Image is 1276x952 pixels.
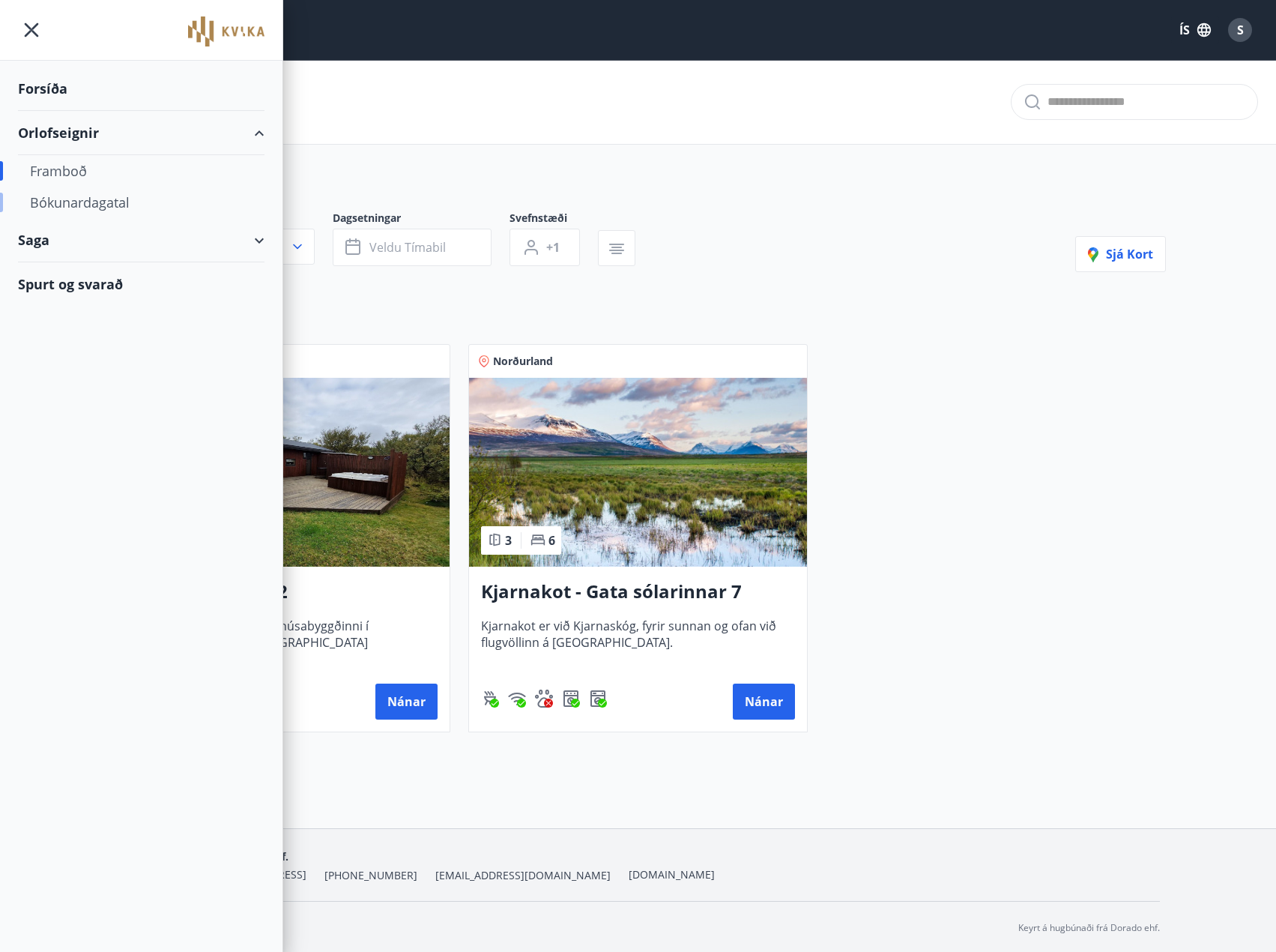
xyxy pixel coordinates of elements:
[18,218,264,262] div: Saga
[18,67,264,111] div: Forsíða
[188,16,264,46] img: union_logo
[1088,246,1153,262] span: Sjá kort
[1018,921,1160,935] p: Keyrt á hugbúnaði frá Dorado ehf.
[629,867,715,882] a: [DOMAIN_NAME]
[1171,16,1219,43] button: ÍS
[1237,22,1244,38] span: S
[733,684,795,720] button: Nánar
[508,690,526,708] div: Þráðlaust net
[1222,12,1258,48] button: S
[510,211,598,229] span: Svefnstæði
[469,378,807,567] img: Paella dish
[508,690,526,708] img: HJRyFFsYp6qjeUYhR4dAD8CaCEsnIFYZ05miwXoh.svg
[1075,236,1166,272] button: Sjá kort
[18,262,264,306] div: Spurt og svarað
[548,532,555,549] span: 6
[535,690,553,708] div: Gæludýr
[481,690,499,708] div: Gasgrill
[369,239,446,256] span: Veldu tímabil
[493,354,553,369] span: Norðurland
[562,690,580,708] div: Þurrkari
[481,618,795,667] span: Kjarnakot er við Kjarnaskóg, fyrir sunnan og ofan við flugvöllinn á [GEOGRAPHIC_DATA].
[375,684,438,720] button: Nánar
[18,16,45,43] button: menu
[481,579,795,606] h3: Kjarnakot - Gata sólarinnar 7
[18,111,264,155] div: Orlofseignir
[562,690,580,708] img: hddCLTAnxqFUMr1fxmbGG8zWilo2syolR0f9UjPn.svg
[589,690,607,708] img: Dl16BY4EX9PAW649lg1C3oBuIaAsR6QVDQBO2cTm.svg
[589,690,607,708] div: Þvottavél
[535,690,553,708] img: pxcaIm5dSOV3FS4whs1soiYWTwFQvksT25a9J10C.svg
[324,868,417,883] span: [PHONE_NUMBER]
[30,155,253,187] div: Framboð
[333,229,492,266] button: Veldu tímabil
[30,187,253,218] div: Bókunardagatal
[481,690,499,708] img: ZXjrS3QKesehq6nQAPjaRuRTI364z8ohTALB4wBr.svg
[333,211,510,229] span: Dagsetningar
[505,532,512,549] span: 3
[546,239,560,256] span: +1
[435,868,611,883] span: [EMAIL_ADDRESS][DOMAIN_NAME]
[510,229,580,266] button: +1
